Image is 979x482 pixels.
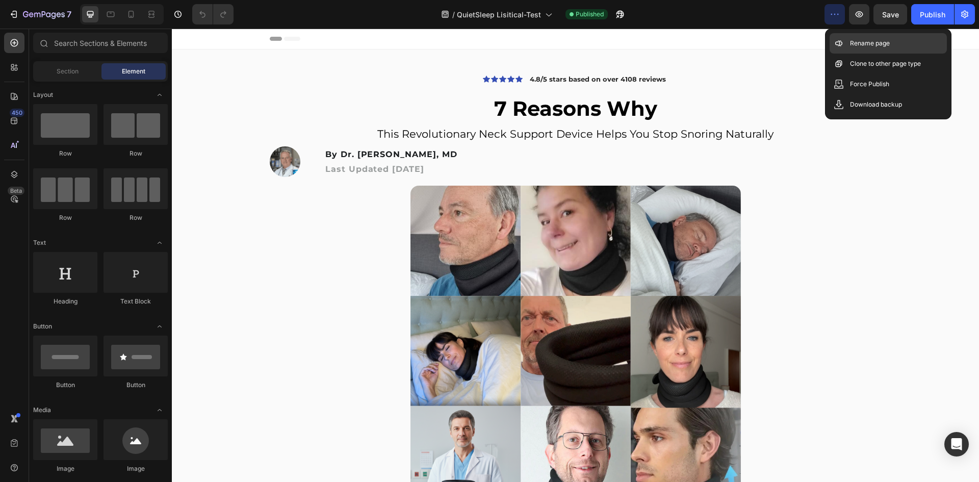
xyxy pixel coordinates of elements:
div: 450 [10,109,24,117]
div: Row [104,213,168,222]
p: 4.8/5 stars based on over 4108 reviews [358,46,494,55]
p: Rename page [850,38,890,48]
span: QuietSleep Lisitical-Test [457,9,541,20]
p: 7 [67,8,71,20]
button: Publish [911,4,954,24]
span: Button [33,322,52,331]
div: Heading [33,297,97,306]
span: Toggle open [151,318,168,335]
input: Search Sections & Elements [33,33,168,53]
span: Last Updated [DATE] [153,136,252,145]
div: Text Block [104,297,168,306]
div: Image [104,464,168,473]
span: Section [57,67,79,76]
p: Download backup [850,99,902,110]
span: Element [122,67,145,76]
span: / [452,9,455,20]
div: Publish [920,9,945,20]
span: Toggle open [151,87,168,103]
iframe: Design area [172,29,979,482]
p: Force Publish [850,79,889,89]
button: Save [873,4,907,24]
span: Published [576,10,604,19]
span: Toggle open [151,402,168,418]
span: Save [882,10,899,19]
span: Layout [33,90,53,99]
span: Text [33,238,46,247]
span: Media [33,405,51,415]
div: Open Intercom Messenger [944,432,969,456]
strong: 7 Reasons Why [322,67,485,92]
p: Clone to other page type [850,59,921,69]
div: Beta [8,187,24,195]
div: Row [33,149,97,158]
span: This Revolutionary Neck Support Device Helps You Stop Snoring Naturally [205,99,602,112]
span: Toggle open [151,235,168,251]
div: Row [104,149,168,158]
div: Button [104,380,168,390]
img: Alt Image [98,118,128,148]
div: Button [33,380,97,390]
div: Undo/Redo [192,4,234,24]
div: Row [33,213,97,222]
div: Image [33,464,97,473]
button: 7 [4,4,76,24]
p: By Dr. [PERSON_NAME], MD [153,119,709,134]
